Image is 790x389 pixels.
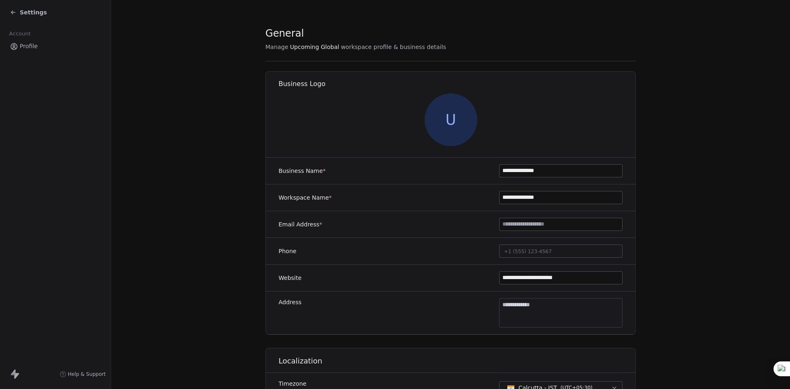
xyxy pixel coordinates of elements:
[279,356,636,366] h1: Localization
[279,167,326,175] label: Business Name
[279,274,302,282] label: Website
[60,371,106,377] a: Help & Support
[425,93,477,146] span: U
[279,220,322,228] label: Email Address
[5,28,34,40] span: Account
[20,8,47,16] span: Settings
[265,43,288,51] span: Manage
[341,43,446,51] span: workspace profile & business details
[504,249,552,254] span: +1 (555) 123-4567
[20,42,38,51] span: Profile
[279,380,397,388] label: Timezone
[279,193,332,202] label: Workspace Name
[290,43,339,51] span: Upcoming Global
[499,245,623,258] button: +1 (555) 123-4567
[279,79,636,89] h1: Business Logo
[279,298,302,306] label: Address
[68,371,106,377] span: Help & Support
[279,247,296,255] label: Phone
[7,40,104,53] a: Profile
[265,27,304,40] span: General
[10,8,47,16] a: Settings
